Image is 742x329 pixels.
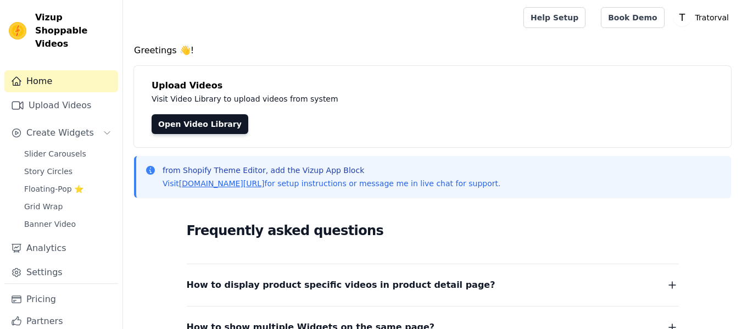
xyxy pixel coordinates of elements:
a: [DOMAIN_NAME][URL] [179,179,265,188]
a: Analytics [4,237,118,259]
a: Banner Video [18,216,118,232]
a: Story Circles [18,164,118,179]
span: How to display product specific videos in product detail page? [187,277,495,293]
h4: Greetings 👋! [134,44,731,57]
button: Create Widgets [4,122,118,144]
h2: Frequently asked questions [187,220,679,242]
a: Floating-Pop ⭐ [18,181,118,197]
a: Help Setup [523,7,585,28]
a: Pricing [4,288,118,310]
span: Grid Wrap [24,201,63,212]
button: T Tratorval [673,8,733,27]
p: Visit for setup instructions or message me in live chat for support. [163,178,500,189]
text: T [678,12,685,23]
span: Vizup Shoppable Videos [35,11,114,51]
a: Upload Videos [4,94,118,116]
span: Slider Carousels [24,148,86,159]
a: Home [4,70,118,92]
a: Settings [4,261,118,283]
h4: Upload Videos [152,79,713,92]
a: Grid Wrap [18,199,118,214]
span: Story Circles [24,166,72,177]
p: from Shopify Theme Editor, add the Vizup App Block [163,165,500,176]
a: Book Demo [601,7,664,28]
span: Create Widgets [26,126,94,140]
p: Visit Video Library to upload videos from system [152,92,644,105]
a: Open Video Library [152,114,248,134]
img: Vizup [9,22,26,40]
p: Tratorval [691,8,733,27]
span: Floating-Pop ⭐ [24,183,83,194]
span: Banner Video [24,219,76,230]
a: Slider Carousels [18,146,118,161]
button: How to display product specific videos in product detail page? [187,277,679,293]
